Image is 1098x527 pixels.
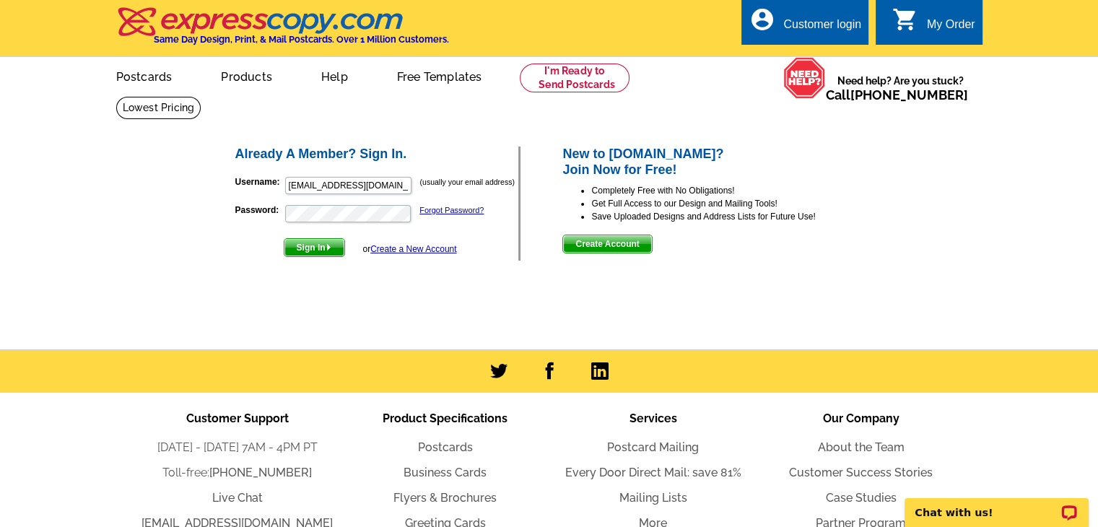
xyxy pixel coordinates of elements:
h4: Same Day Design, Print, & Mail Postcards. Over 1 Million Customers. [154,34,449,45]
span: Our Company [823,411,899,425]
button: Sign In [284,238,345,257]
span: Create Account [563,235,651,253]
a: Products [198,58,295,92]
a: Business Cards [404,466,487,479]
li: Completely Free with No Obligations! [591,184,865,197]
a: Live Chat [212,491,263,505]
div: or [362,243,456,256]
a: Postcards [93,58,196,92]
span: Customer Support [186,411,289,425]
label: Password: [235,204,284,217]
li: Get Full Access to our Design and Mailing Tools! [591,197,865,210]
a: Every Door Direct Mail: save 81% [565,466,741,479]
a: Create a New Account [370,244,456,254]
li: Save Uploaded Designs and Address Lists for Future Use! [591,210,865,223]
a: Same Day Design, Print, & Mail Postcards. Over 1 Million Customers. [116,17,449,45]
button: Create Account [562,235,652,253]
a: [PHONE_NUMBER] [209,466,312,479]
a: Case Studies [826,491,897,505]
img: button-next-arrow-white.png [326,244,332,251]
span: Services [629,411,677,425]
a: Free Templates [374,58,505,92]
i: account_circle [749,6,775,32]
h2: New to [DOMAIN_NAME]? Join Now for Free! [562,147,865,178]
a: account_circle Customer login [749,16,861,34]
i: shopping_cart [892,6,918,32]
span: Sign In [284,239,344,256]
div: My Order [927,18,975,38]
span: Call [826,87,968,103]
a: shopping_cart My Order [892,16,975,34]
a: Postcards [418,440,473,454]
li: [DATE] - [DATE] 7AM - 4PM PT [134,439,341,456]
a: Postcard Mailing [607,440,699,454]
a: Flyers & Brochures [393,491,497,505]
li: Toll-free: [134,464,341,482]
div: Customer login [783,18,861,38]
iframe: LiveChat chat widget [895,482,1098,527]
a: Forgot Password? [419,206,484,214]
img: help [783,57,826,99]
h2: Already A Member? Sign In. [235,147,519,162]
span: Need help? Are you stuck? [826,74,975,103]
label: Username: [235,175,284,188]
a: [PHONE_NUMBER] [850,87,968,103]
a: About the Team [818,440,905,454]
a: Customer Success Stories [789,466,933,479]
a: Mailing Lists [619,491,687,505]
small: (usually your email address) [420,178,515,186]
span: Product Specifications [383,411,507,425]
a: Help [298,58,371,92]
